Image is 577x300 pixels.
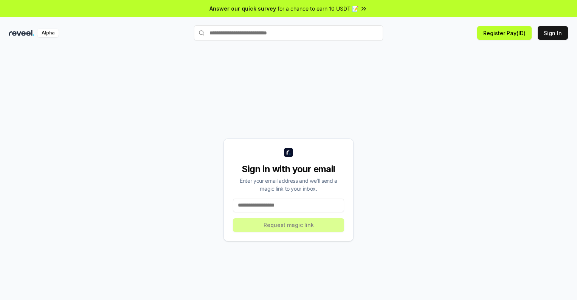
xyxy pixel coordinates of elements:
button: Sign In [538,26,568,40]
button: Register Pay(ID) [477,26,532,40]
div: Sign in with your email [233,163,344,175]
img: logo_small [284,148,293,157]
div: Enter your email address and we’ll send a magic link to your inbox. [233,177,344,193]
span: for a chance to earn 10 USDT 📝 [278,5,358,12]
span: Answer our quick survey [209,5,276,12]
img: reveel_dark [9,29,34,37]
div: Alpha [37,29,59,37]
